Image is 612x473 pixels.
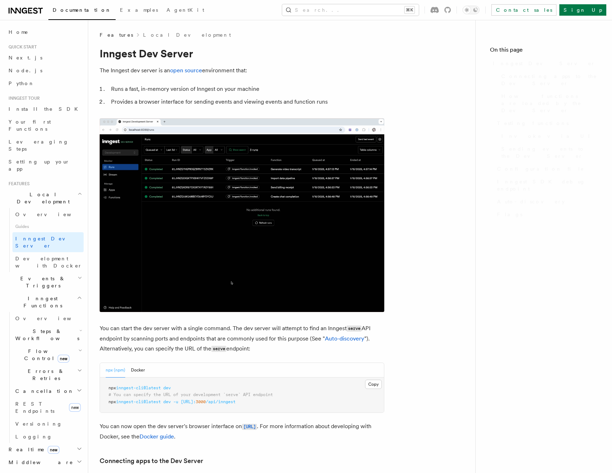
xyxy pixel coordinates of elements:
a: Python [6,77,84,90]
span: Python [9,80,35,86]
a: AgentKit [162,2,209,19]
button: npx (npm) [106,363,125,378]
li: Provides a browser interface for sending events and viewing events and function runs [109,97,384,107]
span: Events & Triggers [6,275,78,289]
span: AgentKit [167,7,204,13]
span: Quick start [6,44,37,50]
a: Sending events to the Dev Server [498,142,598,162]
span: Inngest tour [6,95,40,101]
a: Your first Functions [6,115,84,135]
a: Next.js [6,51,84,64]
a: Logging [12,430,84,443]
a: Home [6,26,84,38]
span: Realtime [6,446,59,453]
a: How functions are loaded by the Dev Server [498,90,598,117]
a: Invoke via UI [498,130,598,142]
span: Auto-discovery [497,198,565,205]
span: Invoke via UI [501,132,596,140]
button: Docker [131,363,145,378]
h1: Inngest Dev Server [100,47,384,60]
a: Auto-discovery [494,195,598,208]
a: Connecting apps to the Dev Server [498,70,598,90]
span: Home [9,28,28,36]
a: Connecting apps to the Dev Server [100,456,203,466]
button: Toggle dark mode [463,6,480,14]
span: Flow Control [12,348,78,362]
span: Testing functions [497,120,569,127]
a: Node.js [6,64,84,77]
span: Cancellation [12,388,74,395]
span: Guides [12,221,84,232]
a: Overview [12,208,84,221]
span: Setting up your app [9,159,70,172]
a: Auto-discovery [325,335,364,342]
span: npx [109,385,116,390]
span: # You can specify the URL of your development `serve` API endpoint [109,392,273,397]
span: Inngest Dev Server [493,60,595,67]
a: Inngest SDK debug endpoint [494,175,598,195]
span: dev [163,385,171,390]
span: Connecting apps to the Dev Server [501,73,598,87]
a: Documentation [48,2,116,20]
a: Configuration file [494,162,598,175]
span: How functions are loaded by the Dev Server [501,93,598,114]
p: You can now open the dev server's browser interface on . For more information about developing wi... [100,421,384,442]
span: Next.js [9,55,42,61]
span: Logging [15,434,52,440]
kbd: ⌘K [405,6,415,14]
a: REST Endpointsnew [12,397,84,417]
a: Examples [116,2,162,19]
span: dev [163,399,171,404]
span: 3000 [196,399,206,404]
span: Versioning [15,421,62,427]
span: new [69,403,81,412]
span: Features [6,181,30,187]
a: Inngest Dev Server [490,57,598,70]
span: Errors & Retries [12,368,77,382]
button: Flow Controlnew [12,345,84,365]
a: Development with Docker [12,252,84,272]
a: [URL] [242,423,257,430]
a: Inngest Dev Server [12,232,84,252]
code: [URL] [242,424,257,430]
a: Overview [12,312,84,325]
span: inngest-cli@latest [116,399,161,404]
a: Sign Up [559,4,606,16]
span: Documentation [53,7,111,13]
span: Flags [497,211,522,218]
button: Errors & Retries [12,365,84,385]
a: Install the SDK [6,103,84,115]
button: Realtimenew [6,443,84,456]
span: Steps & Workflows [12,328,79,342]
span: /api/inngest [206,399,236,404]
span: Node.js [9,68,42,73]
div: Inngest Functions [6,312,84,443]
h4: On this page [490,46,598,57]
span: Development with Docker [15,256,82,269]
button: Events & Triggers [6,272,84,292]
span: inngest-cli@latest [116,385,161,390]
span: npx [109,399,116,404]
p: You can start the dev server with a single command. The dev server will attempt to find an Innges... [100,323,384,354]
a: Setting up your app [6,155,84,175]
span: -u [173,399,178,404]
div: Local Development [6,208,84,272]
span: new [58,355,69,363]
span: Middleware [6,459,73,466]
li: Runs a fast, in-memory version of Inngest on your machine [109,84,384,94]
span: REST Endpoints [15,401,54,414]
span: Install the SDK [9,106,82,112]
span: Configuration file [497,165,584,172]
span: Inngest Dev Server [15,236,76,249]
code: serve [211,346,226,352]
button: Steps & Workflows [12,325,84,345]
button: Search...⌘K [282,4,419,16]
span: new [48,446,59,454]
a: Docker guide [139,433,174,440]
code: serve [347,326,362,332]
button: Copy [365,380,382,389]
span: Sending events to the Dev Server [501,145,598,160]
button: Inngest Functions [6,292,84,312]
a: Flags [494,208,598,221]
span: Examples [120,7,158,13]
